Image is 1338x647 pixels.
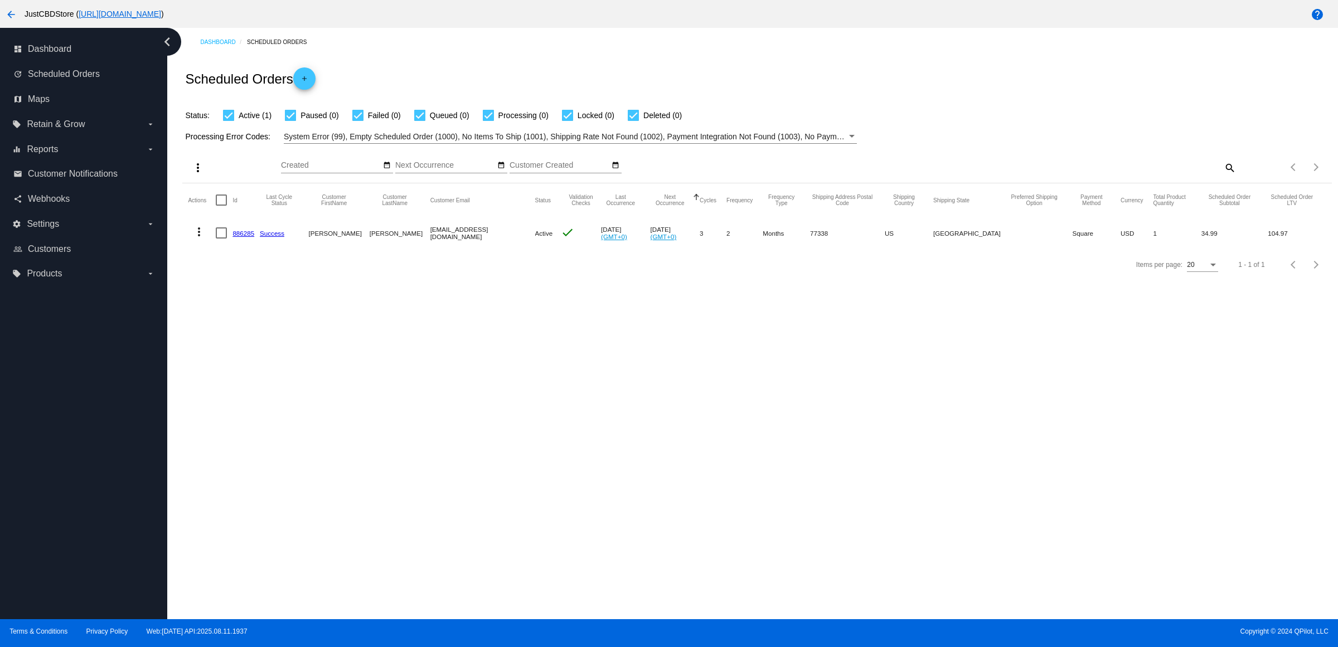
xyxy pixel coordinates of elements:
i: local_offer [12,120,21,129]
i: share [13,194,22,203]
a: Success [260,230,284,237]
span: Products [27,269,62,279]
i: email [13,169,22,178]
span: JustCBDStore ( ) [25,9,164,18]
input: Created [281,161,381,170]
button: Change sorting for CustomerLastName [370,194,420,206]
span: Failed (0) [368,109,401,122]
mat-select: Filter by Processing Error Codes [284,130,857,144]
i: arrow_drop_down [146,269,155,278]
mat-icon: more_vert [191,161,205,174]
button: Change sorting for CustomerEmail [430,197,470,203]
mat-cell: USD [1121,217,1153,249]
input: Next Occurrence [395,161,496,170]
span: Active [535,230,553,237]
a: Terms & Conditions [9,627,67,635]
button: Change sorting for ShippingState [933,197,969,203]
button: Change sorting for FrequencyType [763,194,800,206]
mat-cell: 34.99 [1201,217,1268,249]
button: Change sorting for Status [535,197,551,203]
span: Deleted (0) [643,109,682,122]
mat-cell: [EMAIL_ADDRESS][DOMAIN_NAME] [430,217,535,249]
span: Dashboard [28,44,71,54]
i: arrow_drop_down [146,120,155,129]
i: arrow_drop_down [146,220,155,228]
mat-icon: more_vert [192,225,206,239]
a: [URL][DOMAIN_NAME] [79,9,161,18]
mat-header-cell: Validation Checks [561,183,601,217]
a: people_outline Customers [13,240,155,258]
button: Next page [1305,156,1327,178]
mat-cell: 77338 [810,217,885,249]
span: Processing (0) [498,109,549,122]
mat-cell: [DATE] [651,217,700,249]
mat-cell: 3 [700,217,726,249]
mat-icon: add [298,75,311,88]
span: Scheduled Orders [28,69,100,79]
a: share Webhooks [13,190,155,208]
i: people_outline [13,245,22,254]
a: email Customer Notifications [13,165,155,183]
i: local_offer [12,269,21,278]
a: Dashboard [200,33,247,51]
button: Change sorting for LastOccurrenceUtc [601,194,641,206]
span: Processing Error Codes: [185,132,270,141]
button: Change sorting for NextOccurrenceUtc [651,194,690,206]
a: Web:[DATE] API:2025.08.11.1937 [147,627,248,635]
i: equalizer [12,145,21,154]
button: Change sorting for PreferredShippingOption [1006,194,1063,206]
mat-icon: date_range [612,161,619,170]
button: Change sorting for CurrencyIso [1121,197,1143,203]
button: Change sorting for PaymentMethod.Type [1073,194,1111,206]
mat-icon: check [561,226,574,239]
mat-cell: Square [1073,217,1121,249]
button: Previous page [1283,254,1305,276]
mat-cell: [DATE] [601,217,651,249]
span: Retain & Grow [27,119,85,129]
span: Locked (0) [578,109,614,122]
a: (GMT+0) [601,233,627,240]
a: Scheduled Orders [247,33,317,51]
span: Maps [28,94,50,104]
a: (GMT+0) [651,233,677,240]
mat-select: Items per page: [1187,261,1218,269]
div: Items per page: [1136,261,1182,269]
mat-cell: US [885,217,933,249]
mat-header-cell: Total Product Quantity [1153,183,1201,217]
span: Reports [27,144,58,154]
a: update Scheduled Orders [13,65,155,83]
h2: Scheduled Orders [185,67,315,90]
mat-icon: date_range [497,161,505,170]
div: 1 - 1 of 1 [1238,261,1264,269]
mat-cell: [PERSON_NAME] [370,217,430,249]
a: Privacy Policy [86,627,128,635]
mat-cell: 2 [726,217,763,249]
mat-cell: [PERSON_NAME] [309,217,370,249]
span: 20 [1187,261,1194,269]
a: 886285 [232,230,254,237]
span: Customer Notifications [28,169,118,179]
button: Change sorting for ShippingCountry [885,194,923,206]
button: Change sorting for Frequency [726,197,753,203]
span: Paused (0) [300,109,338,122]
mat-cell: Months [763,217,810,249]
button: Next page [1305,254,1327,276]
mat-cell: 1 [1153,217,1201,249]
span: Settings [27,219,59,229]
button: Change sorting for Cycles [700,197,716,203]
button: Change sorting for ShippingPostcode [810,194,875,206]
button: Change sorting for Subtotal [1201,194,1258,206]
input: Customer Created [510,161,610,170]
i: map [13,95,22,104]
i: arrow_drop_down [146,145,155,154]
span: Copyright © 2024 QPilot, LLC [678,627,1329,635]
a: dashboard Dashboard [13,40,155,58]
button: Previous page [1283,156,1305,178]
button: Change sorting for Id [232,197,237,203]
mat-icon: help [1311,8,1324,21]
button: Change sorting for LastProcessingCycleId [260,194,298,206]
span: Webhooks [28,194,70,204]
mat-header-cell: Actions [188,183,216,217]
button: Change sorting for CustomerFirstName [309,194,360,206]
i: update [13,70,22,79]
